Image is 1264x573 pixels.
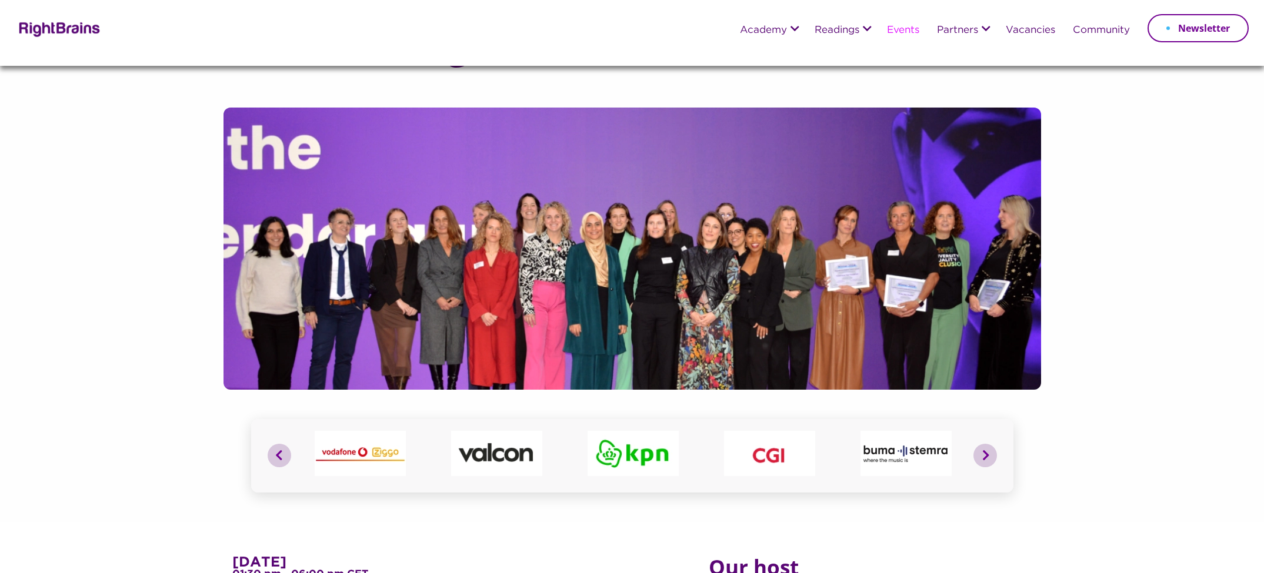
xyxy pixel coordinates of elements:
button: Previous [268,444,291,467]
button: Next [973,444,997,467]
img: Rightbrains [15,20,101,37]
a: Vacancies [1006,25,1055,36]
a: Events [887,25,919,36]
a: Newsletter [1148,14,1249,42]
a: Community [1073,25,1130,36]
a: Readings [815,25,859,36]
a: Academy [740,25,787,36]
a: Partners [937,25,978,36]
strong: [DATE] [232,556,286,569]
